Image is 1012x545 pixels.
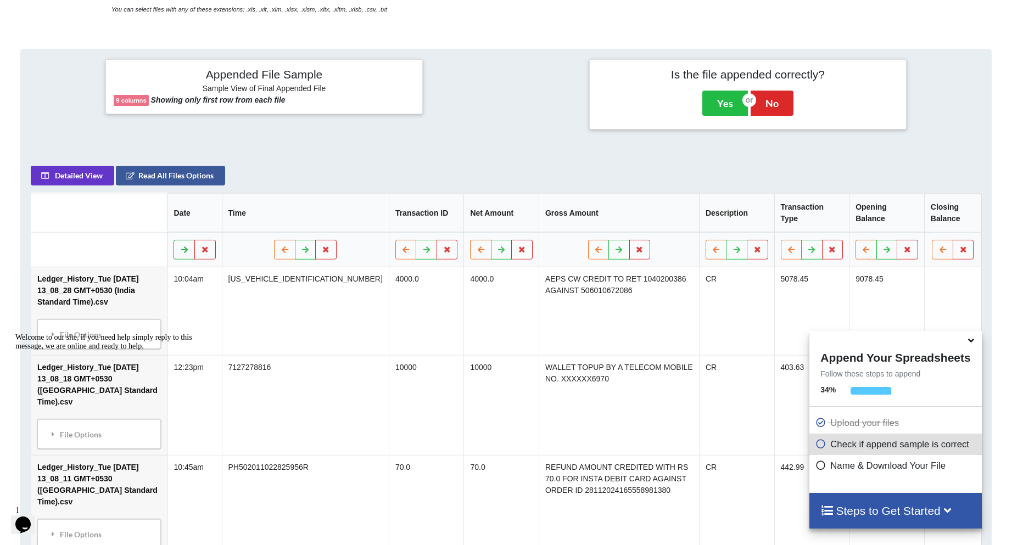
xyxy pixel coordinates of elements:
[388,355,463,454] td: 10000
[539,267,699,355] td: AEPS CW CREDIT TO RET 1040200386 AGAINST 506010672086
[702,91,748,116] button: Yes
[388,193,463,232] th: Transaction ID
[699,193,774,232] th: Description
[221,267,388,355] td: [US_VEHICLE_IDENTIFICATION_NUMBER]
[539,193,699,232] th: Gross Amount
[111,6,387,13] i: You can select files with any of these extensions: .xls, .xlt, .xlm, .xlsx, .xlsm, .xltx, .xltm, ...
[849,267,924,355] td: 9078.45
[221,355,388,454] td: 7127278816
[167,267,221,355] td: 10:04am
[809,368,981,379] p: Follow these steps to append
[699,267,774,355] td: CR
[463,355,539,454] td: 10000
[699,355,774,454] td: CR
[167,193,221,232] th: Date
[809,348,981,364] h4: Append Your Spreadsheets
[539,355,699,454] td: WALLET TOPUP BY A TELECOM MOBILE NO. XXXXXX6970
[815,437,979,451] p: Check if append sample is correct
[815,459,979,473] p: Name & Download Your File
[849,193,924,232] th: Opening Balance
[11,501,46,534] iframe: chat widget
[820,385,836,394] b: 34 %
[221,193,388,232] th: Time
[41,322,158,345] div: File Options
[463,267,539,355] td: 4000.0
[41,522,158,545] div: File Options
[114,68,414,83] h4: Appended File Sample
[11,329,209,496] iframe: chat widget
[4,4,181,21] span: Welcome to our site, if you need help simply reply to this message, we are online and ready to help.
[31,267,167,355] td: Ledger_History_Tue [DATE] 13_08_28 GMT+0530 (India Standard Time).csv
[31,165,114,185] button: Detailed View
[820,504,970,518] h4: Steps to Get Started
[751,91,793,116] button: No
[151,95,286,104] b: Showing only first row from each file
[4,4,202,22] div: Welcome to our site, if you need help simply reply to this message, we are online and ready to help.
[116,165,225,185] button: Read All Files Options
[114,84,414,95] h6: Sample View of Final Appended File
[463,193,539,232] th: Net Amount
[774,355,849,454] td: 403.63
[116,97,146,104] b: 9 columns
[774,193,849,232] th: Transaction Type
[815,416,979,430] p: Upload your files
[388,267,463,355] td: 4000.0
[924,193,981,232] th: Closing Balance
[597,68,898,81] h4: Is the file appended correctly?
[774,267,849,355] td: 5078.45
